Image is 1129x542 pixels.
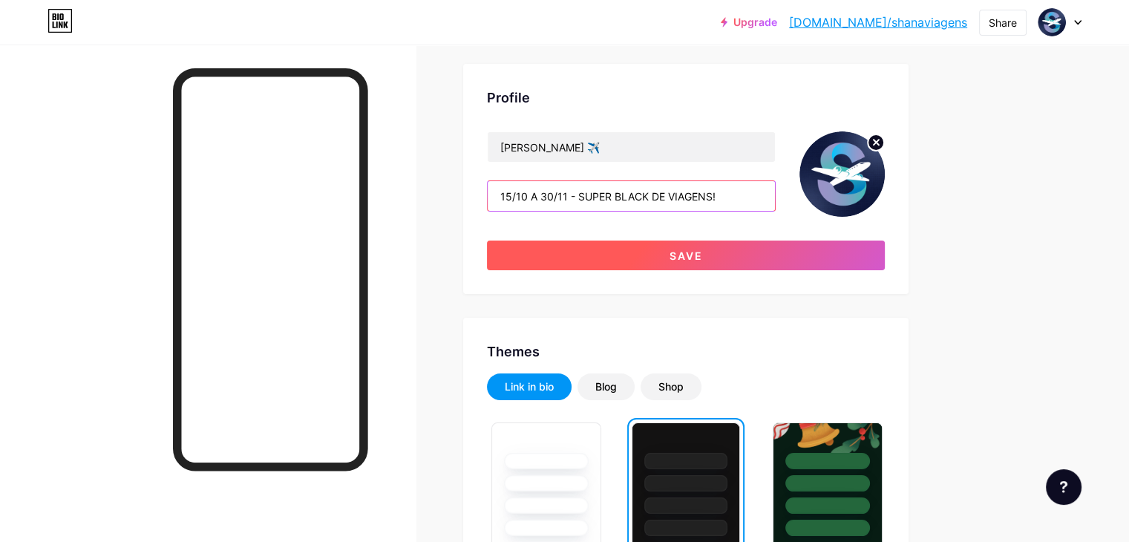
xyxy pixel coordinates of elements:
button: Save [487,241,885,270]
span: Save [670,249,703,262]
a: Upgrade [721,16,777,28]
input: Bio [488,181,775,211]
div: Shop [658,379,684,394]
div: Link in bio [505,379,554,394]
img: shanaviagens [1038,8,1066,36]
img: shanaviagens [799,131,885,217]
div: Share [989,15,1017,30]
a: [DOMAIN_NAME]/shanaviagens [789,13,967,31]
div: Themes [487,342,885,362]
div: Profile [487,88,885,108]
input: Name [488,132,775,162]
div: Blog [595,379,617,394]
